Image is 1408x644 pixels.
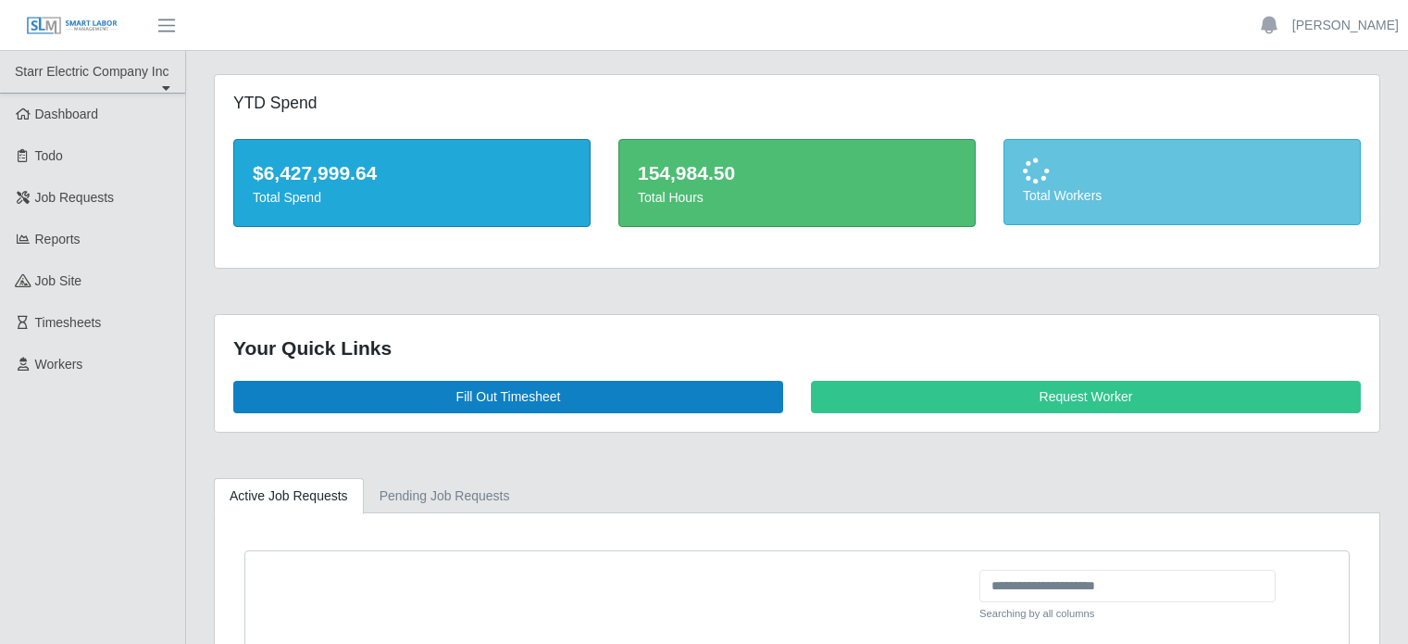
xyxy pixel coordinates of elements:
[35,148,63,163] span: Todo
[35,190,115,205] span: Job Requests
[26,16,118,36] img: SLM Logo
[35,315,102,330] span: Timesheets
[638,158,956,188] div: 154,984.50
[1023,186,1341,206] div: Total Workers
[364,478,526,514] a: Pending Job Requests
[35,357,83,372] span: Workers
[214,478,364,514] a: Active Job Requests
[233,381,783,413] a: Fill Out Timesheet
[979,606,1276,622] small: Searching by all columns
[35,107,99,121] span: Dashboard
[35,273,82,288] span: job site
[1292,16,1399,35] a: [PERSON_NAME]
[253,188,571,208] div: Total Spend
[233,94,591,113] h5: YTD Spend
[233,334,1361,363] div: Your Quick Links
[811,381,1361,413] a: Request Worker
[35,232,81,246] span: Reports
[253,158,571,188] div: $6,427,999.64
[638,188,956,208] div: Total Hours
